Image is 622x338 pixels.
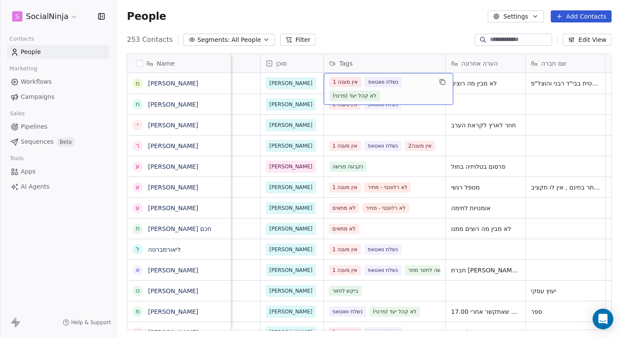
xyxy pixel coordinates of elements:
[329,224,359,234] span: לא מתאים
[127,35,173,45] span: 253 Contacts
[127,54,231,73] div: Name
[329,244,361,255] span: אין מענה 1
[451,183,520,192] span: מטפל רגשי
[269,79,313,88] span: [PERSON_NAME]
[21,92,54,101] span: Campaigns
[231,35,261,44] span: All People
[6,152,27,165] span: Tools
[148,225,212,232] a: [PERSON_NAME] חכם
[148,329,198,336] a: [PERSON_NAME]
[551,10,612,22] button: Add Contacts
[269,100,313,109] span: [PERSON_NAME]
[136,307,140,316] div: מ
[137,120,138,130] div: י
[526,54,605,73] div: שם חברה
[148,267,198,274] a: [PERSON_NAME]
[364,244,401,255] span: נשלח וואטאפ
[531,287,600,295] span: יעוץ עסקי
[329,91,380,101] span: לא קהל יעד (פרטי)
[148,205,198,212] a: [PERSON_NAME]
[405,265,452,275] span: ביקשה לחזור מחר
[21,77,52,86] span: Workflows
[329,306,366,317] span: נשלח וואטאפ
[148,101,198,108] a: [PERSON_NAME]
[71,319,111,326] span: Help & Support
[136,328,140,337] div: ש
[148,184,198,191] a: [PERSON_NAME]
[363,203,409,213] span: לא רלוונטי - מחיר
[6,62,41,75] span: Marketing
[269,266,313,275] span: [PERSON_NAME]
[157,59,174,68] span: Name
[136,162,140,171] div: ע
[269,183,313,192] span: [PERSON_NAME]
[148,246,181,253] a: ליאורמברטה
[451,266,520,275] span: חברת [PERSON_NAME] מרקטינג רוצה שנפרסם לכמה לקוחות [PERSON_NAME]
[541,59,566,68] span: שם חברה
[405,141,435,151] span: אין מענה2
[531,307,600,316] span: ספר
[269,224,313,233] span: [PERSON_NAME]
[269,204,313,212] span: [PERSON_NAME]
[364,265,401,275] span: נשלח וואטאפ
[197,35,230,44] span: Segments:
[269,307,313,316] span: [PERSON_NAME]
[136,203,140,212] div: ע
[136,141,139,150] div: ר
[269,245,313,254] span: [PERSON_NAME]
[563,34,612,46] button: Edit View
[7,135,109,149] a: SequencesBeta
[329,265,361,275] span: אין מענה 1
[488,10,543,22] button: Settings
[451,121,520,130] span: חוזר לארץ לקראת הערב
[364,182,411,193] span: לא רלוונטי - מחיר
[127,73,231,331] div: grid
[7,45,109,59] a: People
[6,32,38,45] span: Contacts
[339,59,353,68] span: Tags
[7,180,109,194] a: AI Agents
[276,59,287,68] span: סוכן
[364,141,401,151] span: נשלח וואטאפ
[261,54,323,73] div: סוכן
[21,122,47,131] span: Pipelines
[7,90,109,104] a: Campaigns
[329,77,361,87] span: אין מענה 1
[531,183,600,192] span: יש לו מישהו שבונה לו אתר בחינם , אין לו תקציב
[136,245,139,254] div: ל
[365,77,402,87] span: נשלח וואטאפ
[269,162,313,171] span: [PERSON_NAME]
[21,47,41,57] span: People
[136,265,139,275] div: א
[21,182,50,191] span: AI Agents
[451,204,520,212] span: אומנויות לחימה
[57,138,74,146] span: Beta
[329,161,366,172] span: נקבעה פגישה
[148,142,198,149] a: [PERSON_NAME]
[451,307,520,316] span: ביקש שאתקשר אחרי 17.00
[451,162,520,171] span: פרסום בטלויזיה בחול
[446,54,525,73] div: הערה אחרונה
[6,107,28,120] span: Sales
[364,327,401,338] span: נשלח וואטאפ
[7,164,109,179] a: Apps
[461,59,498,68] span: הערה אחרונה
[148,287,198,294] a: [PERSON_NAME]
[10,9,79,24] button: SSocialNinja
[329,286,362,296] span: ביקש לחזור
[7,120,109,134] a: Pipelines
[329,141,361,151] span: אין מענה 1
[136,224,139,233] div: ת
[7,75,109,89] a: Workflows
[136,100,139,109] div: ח
[148,163,198,170] a: [PERSON_NAME]
[451,79,520,88] span: לא מבין מה רוצים
[329,327,361,338] span: אין מענה 1
[451,224,520,233] span: לא מבין מה רוצים ממנו
[136,286,139,295] div: ט
[136,79,140,88] div: מ
[451,328,520,337] span: טיהור והתפלת מים
[127,10,166,23] span: People
[136,183,140,192] div: ע
[269,142,313,150] span: [PERSON_NAME]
